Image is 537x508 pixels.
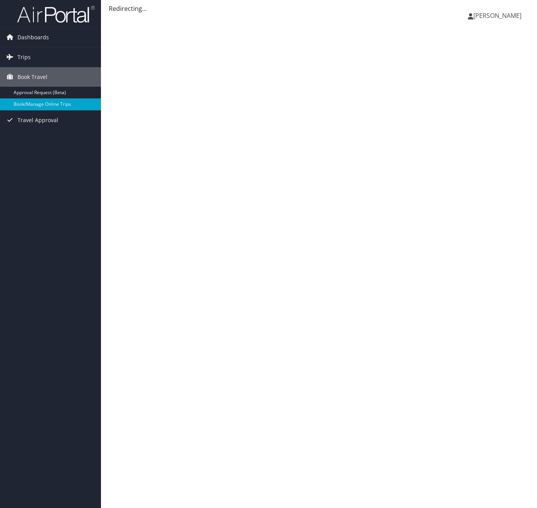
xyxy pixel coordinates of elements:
[473,11,521,20] span: [PERSON_NAME]
[109,4,529,13] div: Redirecting...
[468,4,529,27] a: [PERSON_NAME]
[17,110,58,130] span: Travel Approval
[17,28,49,47] span: Dashboards
[17,5,95,23] img: airportal-logo.png
[17,47,31,67] span: Trips
[17,67,47,87] span: Book Travel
